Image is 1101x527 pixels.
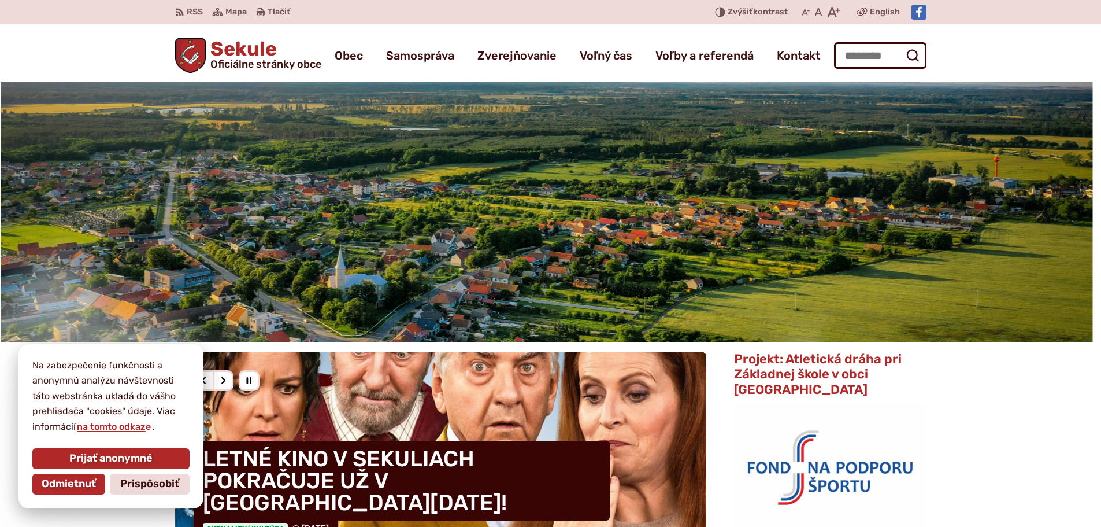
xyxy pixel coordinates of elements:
[655,39,754,72] a: Voľby a referendá
[335,39,363,72] a: Obec
[187,5,203,19] span: RSS
[206,39,321,69] h1: Sekule
[225,5,247,19] span: Mapa
[870,5,900,19] span: English
[239,370,260,391] div: Pozastaviť pohyb slajdera
[120,478,179,491] span: Prispôsobiť
[32,474,105,495] button: Odmietnuť
[69,452,153,465] span: Prijať anonymné
[386,39,454,72] a: Samospráva
[728,8,788,17] span: kontrast
[868,5,902,19] a: English
[728,7,753,17] span: Zvýšiť
[194,370,214,391] div: Predošlý slajd
[76,421,152,432] a: na tomto odkaze
[777,39,821,72] a: Kontakt
[110,474,190,495] button: Prispôsobiť
[175,38,206,73] img: Prejsť na domovskú stránku
[268,8,290,17] span: Tlačiť
[213,370,233,391] div: Nasledujúci slajd
[32,448,190,469] button: Prijať anonymné
[477,39,557,72] a: Zverejňovanie
[911,5,926,20] img: Prejsť na Facebook stránku
[194,441,610,521] h4: LETNÉ KINO V SEKULIACH POKRAČUJE UŽ V [GEOGRAPHIC_DATA][DATE]!
[42,478,96,491] span: Odmietnuť
[32,358,190,434] p: Na zabezpečenie funkčnosti a anonymnú analýzu návštevnosti táto webstránka ukladá do vášho prehli...
[580,39,632,72] a: Voľný čas
[210,59,321,69] span: Oficiálne stránky obce
[734,351,902,397] span: Projekt: Atletická dráha pri Základnej škole v obci [GEOGRAPHIC_DATA]
[175,38,322,73] a: Logo Sekule, prejsť na domovskú stránku.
